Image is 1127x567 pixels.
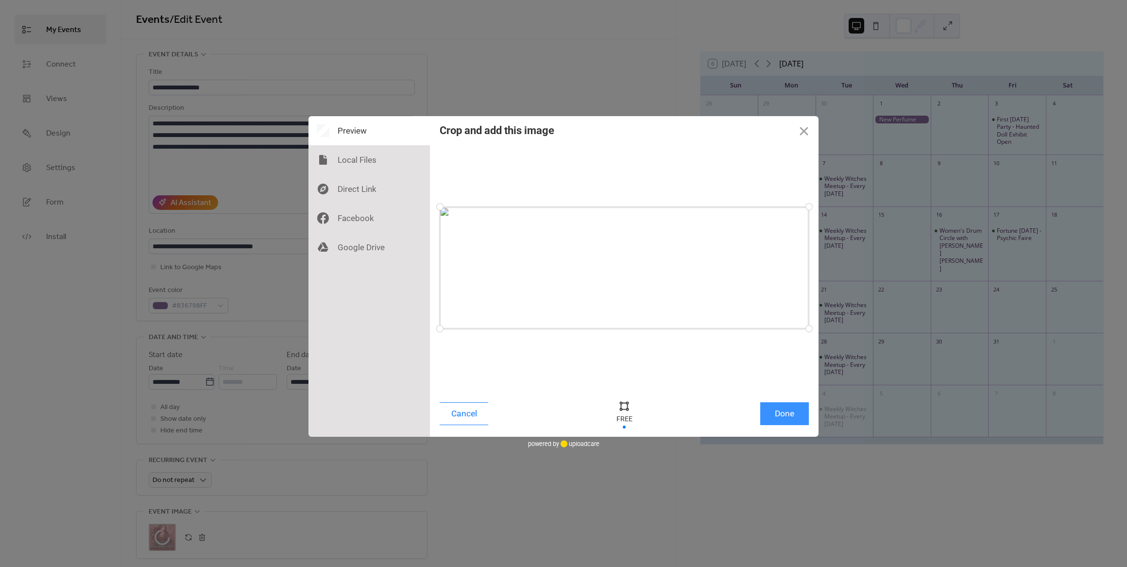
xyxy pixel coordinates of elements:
[308,174,430,204] div: Direct Link
[308,204,430,233] div: Facebook
[760,402,809,425] button: Done
[308,116,430,145] div: Preview
[440,124,554,137] div: Crop and add this image
[440,402,488,425] button: Cancel
[559,440,599,447] a: uploadcare
[528,437,599,451] div: powered by
[308,233,430,262] div: Google Drive
[308,145,430,174] div: Local Files
[789,116,819,145] button: Close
